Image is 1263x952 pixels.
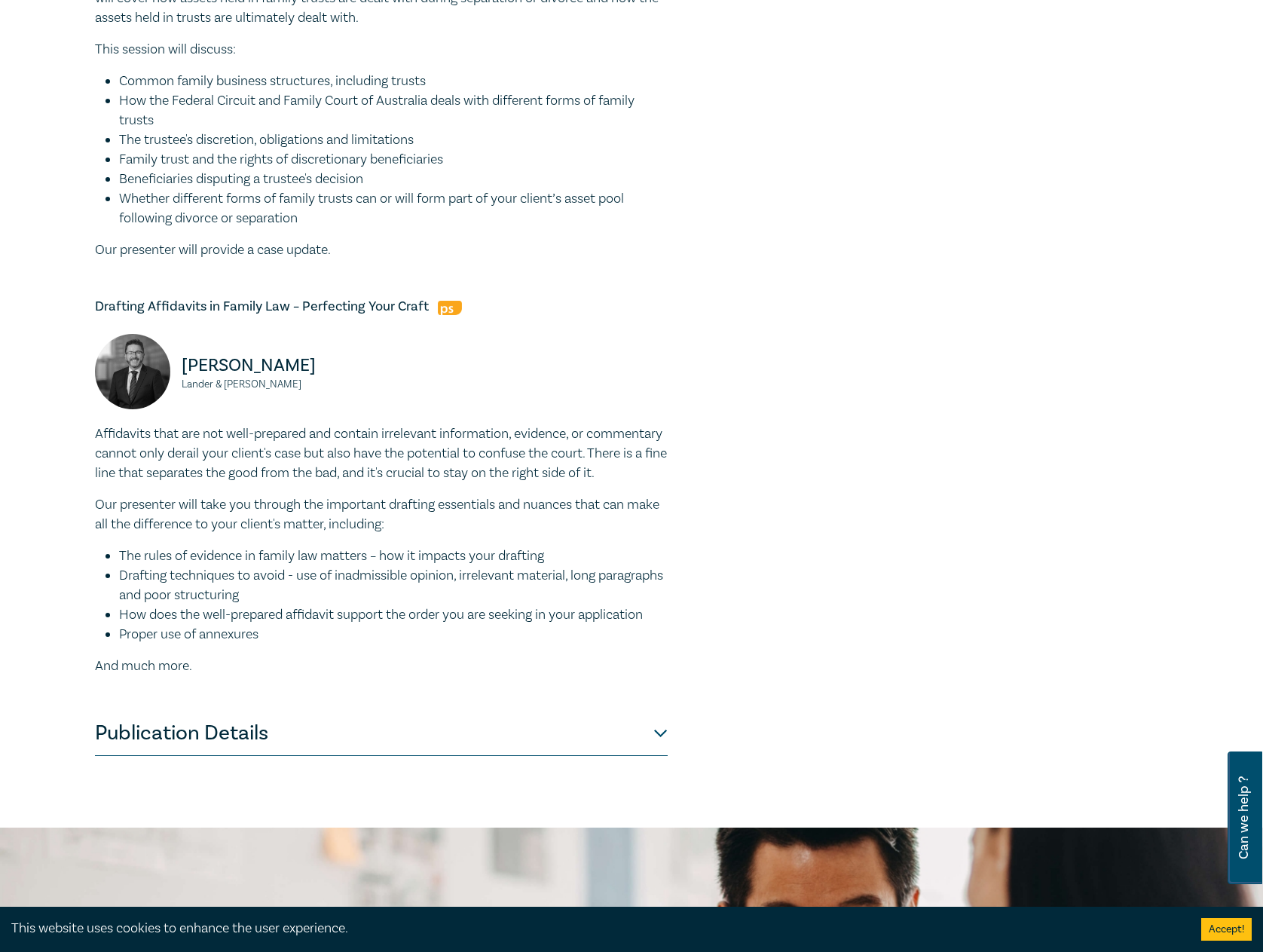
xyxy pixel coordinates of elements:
li: Proper use of annexures [119,625,668,644]
li: How the Federal Circuit and Family Court of Australia deals with different forms of family trusts [119,91,668,130]
li: Beneficiaries disputing a trustee's decision [119,170,668,189]
p: Affidavits that are not well-prepared and contain irrelevant information, evidence, or commentary... [95,424,668,483]
li: How does the well-prepared affidavit support the order you are seeking in your application [119,605,668,625]
li: Common family business structures, including trusts [119,72,668,91]
p: Our presenter will provide a case update. [95,240,668,260]
h5: Drafting Affidavits in Family Law – Perfecting Your Craft [95,298,668,316]
div: This website uses cookies to enhance the user experience. [11,919,1179,938]
small: Lander & [PERSON_NAME] [182,379,372,390]
li: Drafting techniques to avoid - use of inadmissible opinion, irrelevant material, long paragraphs ... [119,566,668,605]
button: Accept cookies [1201,918,1252,941]
img: Malcolm Gittoes-Caesar [95,334,170,409]
button: Publication Details [95,711,668,756]
li: The trustee's discretion, obligations and limitations [119,130,668,150]
p: [PERSON_NAME] [182,354,372,378]
li: Whether different forms of family trusts can or will form part of your client’s asset pool follow... [119,189,668,228]
li: Family trust and the rights of discretionary beneficiaries [119,150,668,170]
p: This session will discuss: [95,40,668,60]
p: Our presenter will take you through the important drafting essentials and nuances that can make a... [95,495,668,534]
p: And much more. [95,657,668,676]
img: Professional Skills [438,301,462,315]
li: The rules of evidence in family law matters – how it impacts your drafting [119,546,668,566]
span: Can we help ? [1237,761,1251,875]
